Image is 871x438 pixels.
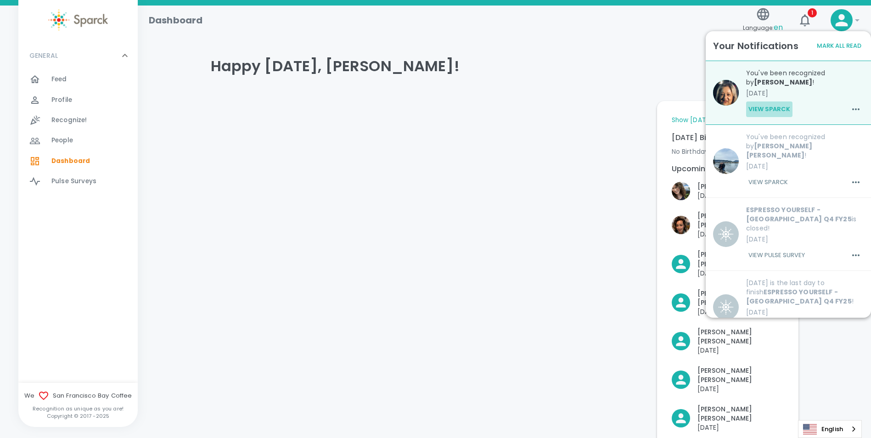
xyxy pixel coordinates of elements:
[697,366,784,384] p: [PERSON_NAME] [PERSON_NAME]
[746,247,807,263] button: View Pulse Survey
[51,157,90,166] span: Dashboard
[149,13,202,28] h1: Dashboard
[672,404,784,432] button: Click to Recognize!
[697,307,784,316] p: [DATE]
[18,390,138,401] span: We San Francisco Bay Coffee
[672,182,690,200] img: Picture of Vashti Cirinna
[664,174,777,200] div: Click to Recognize!
[697,423,784,432] p: [DATE]
[719,227,733,241] img: BQaiEiBogYIGKEBX0BIgaIGLCniC+Iy7N1stMIOgAAAABJRU5ErkJggg==
[672,216,690,234] img: Picture of Nicole Perry
[697,211,784,230] p: [PERSON_NAME] [PERSON_NAME]
[746,101,792,117] button: View Sparck
[664,281,784,316] div: Click to Recognize!
[18,69,138,195] div: GENERAL
[672,163,784,174] p: Upcoming Birthdays
[672,327,784,355] button: Click to Recognize!
[746,68,864,87] p: You've been recognized by !
[664,320,784,355] div: Click to Recognize!
[18,151,138,171] a: Dashboard
[739,4,787,37] button: Language:en
[672,182,777,200] button: Click to Recognize!
[746,278,864,306] p: [DATE] is the last day to finish !
[664,204,784,239] div: Click to Recognize!
[51,95,72,105] span: Profile
[18,412,138,420] p: Copyright © 2017 - 2025
[211,57,798,75] h4: Happy [DATE], [PERSON_NAME]!
[746,89,864,98] p: [DATE]
[672,289,784,316] button: Click to Recognize!
[743,22,783,34] span: Language:
[697,289,784,307] p: [PERSON_NAME] [PERSON_NAME]
[774,22,783,33] span: en
[746,205,864,233] p: is closed!
[18,110,138,130] a: Recognize!
[672,132,784,143] p: [DATE] Birthdays
[672,211,784,239] button: Click to Recognize!
[697,250,784,268] p: [PERSON_NAME] [PERSON_NAME]
[672,147,784,156] p: No Birthdays [DATE]
[794,9,816,31] button: 1
[713,80,739,106] img: blob
[697,269,784,278] p: [DATE]
[798,421,861,438] a: English
[697,191,777,200] p: [DATE]
[51,116,87,125] span: Recognize!
[746,162,864,171] p: [DATE]
[697,230,784,239] p: [DATE]
[48,9,108,31] img: Sparck logo
[808,8,817,17] span: 1
[746,141,812,160] b: [PERSON_NAME] [PERSON_NAME]
[697,346,784,355] p: [DATE]
[746,235,864,244] p: [DATE]
[51,136,73,145] span: People
[18,130,138,151] a: People
[746,174,790,190] button: View Sparck
[746,132,864,160] p: You've been recognized by !
[746,287,852,306] b: ESPRESSO YOURSELF - [GEOGRAPHIC_DATA] Q4 FY25
[672,116,759,125] a: Show [DATE] Birthdays only
[51,75,67,84] span: Feed
[815,39,864,53] button: Mark All Read
[713,39,798,53] h6: Your Notifications
[697,327,784,346] p: [PERSON_NAME] [PERSON_NAME]
[798,420,862,438] div: Language
[672,366,784,393] button: Click to Recognize!
[18,9,138,31] a: Sparck logo
[29,51,58,60] p: GENERAL
[18,42,138,69] div: GENERAL
[18,90,138,110] a: Profile
[746,308,864,317] p: [DATE]
[18,405,138,412] p: Recognition as unique as you are!
[697,384,784,393] p: [DATE]
[746,205,852,224] b: ESPRESSO YOURSELF - [GEOGRAPHIC_DATA] Q4 FY25
[18,69,138,90] a: Feed
[18,171,138,191] a: Pulse Surveys
[664,359,784,393] div: Click to Recognize!
[664,397,784,432] div: Click to Recognize!
[664,242,784,277] div: Click to Recognize!
[697,404,784,423] p: [PERSON_NAME] [PERSON_NAME]
[51,177,96,186] span: Pulse Surveys
[754,78,812,87] b: [PERSON_NAME]
[719,300,733,314] img: BQaiEiBogYIGKEBX0BIgaIGLCniC+Iy7N1stMIOgAAAABJRU5ErkJggg==
[713,148,739,174] img: blob
[798,420,862,438] aside: Language selected: English
[672,250,784,277] button: Click to Recognize!
[697,182,777,191] p: [PERSON_NAME] Cirinna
